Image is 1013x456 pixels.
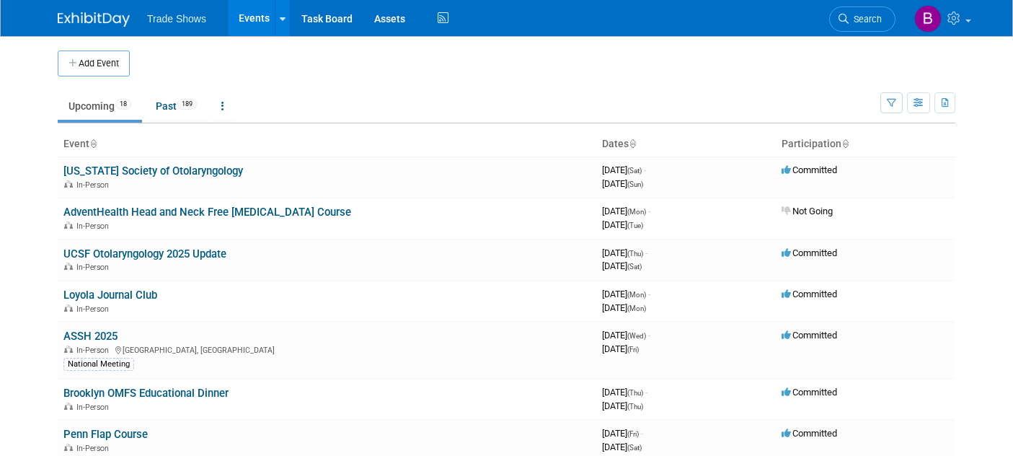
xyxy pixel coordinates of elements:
[89,138,97,149] a: Sort by Event Name
[627,291,646,299] span: (Mon)
[76,403,113,412] span: In-Person
[782,247,837,258] span: Committed
[602,178,643,189] span: [DATE]
[76,444,113,453] span: In-Person
[829,6,895,32] a: Search
[645,247,647,258] span: -
[63,358,134,371] div: National Meeting
[645,387,647,398] span: -
[841,138,849,149] a: Sort by Participation Type
[602,260,642,271] span: [DATE]
[63,330,118,343] a: ASSH 2025
[76,222,113,231] span: In-Person
[58,12,130,27] img: ExhibitDay
[627,250,643,258] span: (Thu)
[58,51,130,76] button: Add Event
[63,289,157,302] a: Loyola Journal Club
[849,14,882,25] span: Search
[627,403,643,411] span: (Thu)
[782,330,837,341] span: Committed
[776,132,955,157] th: Participation
[627,430,639,438] span: (Fri)
[602,302,646,313] span: [DATE]
[602,442,642,452] span: [DATE]
[58,132,596,157] th: Event
[602,289,650,299] span: [DATE]
[644,165,646,175] span: -
[627,167,642,175] span: (Sat)
[64,346,73,353] img: In-Person Event
[147,13,206,25] span: Trade Shows
[602,219,643,230] span: [DATE]
[602,343,639,354] span: [DATE]
[76,263,113,272] span: In-Person
[63,387,229,400] a: Brooklyn OMFS Educational Dinner
[58,92,142,120] a: Upcoming18
[63,343,590,355] div: [GEOGRAPHIC_DATA], [GEOGRAPHIC_DATA]
[648,289,650,299] span: -
[145,92,208,120] a: Past189
[596,132,776,157] th: Dates
[602,206,650,216] span: [DATE]
[782,428,837,439] span: Committed
[602,330,650,341] span: [DATE]
[641,428,643,439] span: -
[64,304,73,312] img: In-Person Event
[782,289,837,299] span: Committed
[64,403,73,410] img: In-Person Event
[63,428,148,441] a: Penn Flap Course
[627,389,643,397] span: (Thu)
[648,206,650,216] span: -
[782,206,833,216] span: Not Going
[602,400,643,411] span: [DATE]
[115,99,131,110] span: 18
[76,346,113,355] span: In-Person
[627,332,646,340] span: (Wed)
[602,247,647,258] span: [DATE]
[64,263,73,270] img: In-Person Event
[177,99,197,110] span: 189
[76,304,113,314] span: In-Person
[63,165,243,177] a: [US_STATE] Society of Otolaryngology
[914,5,942,32] img: Becca Rensi
[627,346,639,354] span: (Fri)
[76,180,113,190] span: In-Person
[64,444,73,451] img: In-Person Event
[63,206,351,219] a: AdventHealth Head and Neck Free [MEDICAL_DATA] Course
[63,247,226,260] a: UCSF Otolaryngology 2025 Update
[627,180,643,188] span: (Sun)
[602,165,646,175] span: [DATE]
[64,180,73,188] img: In-Person Event
[602,387,647,398] span: [DATE]
[627,263,642,271] span: (Sat)
[627,222,643,229] span: (Tue)
[648,330,650,341] span: -
[782,387,837,398] span: Committed
[602,428,643,439] span: [DATE]
[782,165,837,175] span: Committed
[64,222,73,229] img: In-Person Event
[627,444,642,452] span: (Sat)
[627,304,646,312] span: (Mon)
[629,138,636,149] a: Sort by Start Date
[627,208,646,216] span: (Mon)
